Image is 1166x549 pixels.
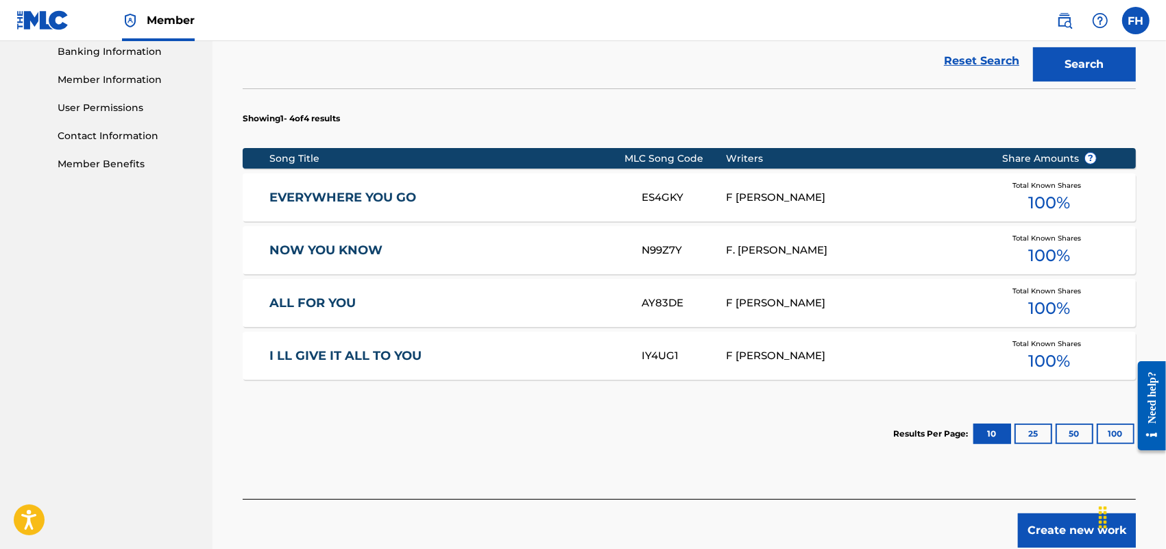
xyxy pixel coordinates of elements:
[269,348,623,364] a: I LL GIVE IT ALL TO YOU
[269,295,623,311] a: ALL FOR YOU
[1033,47,1136,82] button: Search
[642,243,727,258] div: N99Z7Y
[1012,233,1086,243] span: Total Known Shares
[1056,424,1093,444] button: 50
[1028,349,1070,374] span: 100 %
[642,190,727,206] div: ES4GKY
[1092,12,1108,29] img: help
[727,295,981,311] div: F [PERSON_NAME]
[243,112,340,125] p: Showing 1 - 4 of 4 results
[16,10,69,30] img: MLC Logo
[1128,350,1166,461] iframe: Resource Center
[58,101,196,115] a: User Permissions
[58,129,196,143] a: Contact Information
[1028,296,1070,321] span: 100 %
[727,243,981,258] div: F. [PERSON_NAME]
[1028,243,1070,268] span: 100 %
[1002,151,1097,166] span: Share Amounts
[727,151,981,166] div: Writers
[269,151,624,166] div: Song Title
[1056,12,1073,29] img: search
[122,12,138,29] img: Top Rightsholder
[893,428,971,440] p: Results Per Page:
[58,45,196,59] a: Banking Information
[727,190,981,206] div: F [PERSON_NAME]
[1051,7,1078,34] a: Public Search
[147,12,195,28] span: Member
[1012,286,1086,296] span: Total Known Shares
[1015,424,1052,444] button: 25
[1097,483,1166,549] iframe: Chat Widget
[642,348,727,364] div: IY4UG1
[624,151,727,166] div: MLC Song Code
[58,157,196,171] a: Member Benefits
[1086,7,1114,34] div: Help
[1012,339,1086,349] span: Total Known Shares
[1018,513,1136,548] button: Create new work
[1097,424,1134,444] button: 100
[642,295,727,311] div: AY83DE
[269,243,623,258] a: NOW YOU KNOW
[1085,153,1096,164] span: ?
[1122,7,1150,34] div: User Menu
[269,190,623,206] a: EVERYWHERE YOU GO
[937,46,1026,76] a: Reset Search
[1012,180,1086,191] span: Total Known Shares
[1092,497,1114,538] div: Drag
[973,424,1011,444] button: 10
[58,73,196,87] a: Member Information
[1028,191,1070,215] span: 100 %
[727,348,981,364] div: F [PERSON_NAME]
